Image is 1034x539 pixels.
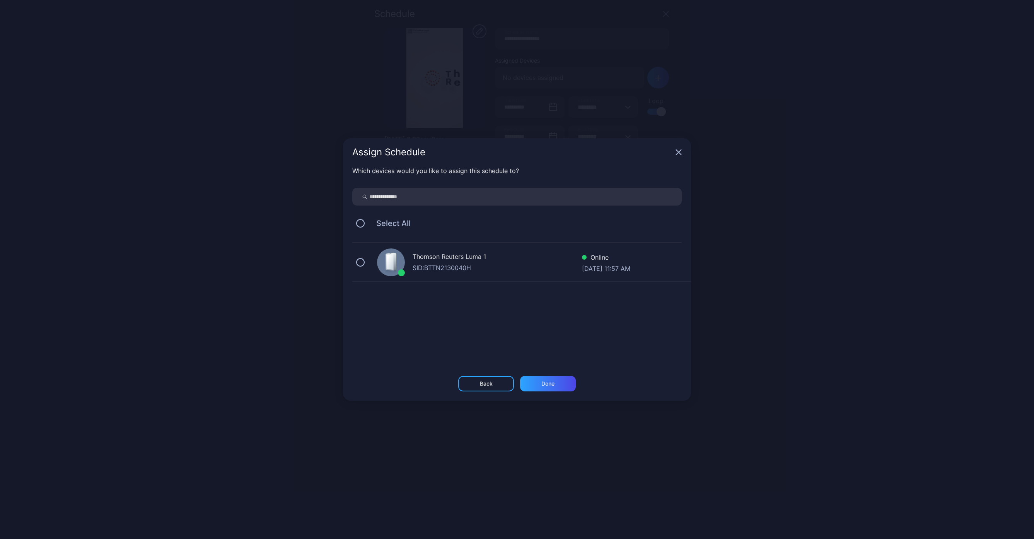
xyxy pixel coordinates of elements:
div: Done [541,381,555,387]
div: Thomson Reuters Luma 1 [413,252,582,263]
div: [DATE] 11:57 AM [582,264,630,272]
div: Online [582,253,630,264]
div: Which devices would you like to assign this schedule to? [352,166,682,175]
button: Done [520,376,576,391]
button: Back [458,376,514,391]
div: Assign Schedule [352,148,672,157]
div: SID: BTTN2130040H [413,263,582,272]
span: Select All [369,219,411,228]
div: Back [480,381,493,387]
